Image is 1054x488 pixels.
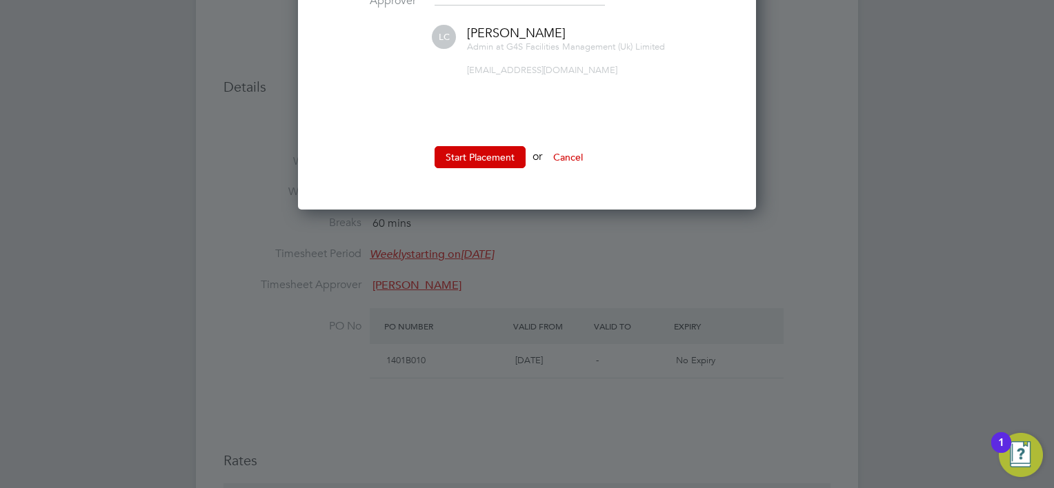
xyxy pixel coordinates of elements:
span: [PERSON_NAME] [467,25,566,41]
li: or [320,146,734,182]
span: LC [432,25,456,49]
button: Start Placement [435,146,526,168]
span: G4S Facilities Management (Uk) Limited [506,41,665,52]
span: Admin at [467,41,504,52]
button: Open Resource Center, 1 new notification [999,433,1043,477]
div: 1 [998,443,1004,460]
button: Cancel [542,146,594,168]
span: [EMAIL_ADDRESS][DOMAIN_NAME] [467,64,617,76]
